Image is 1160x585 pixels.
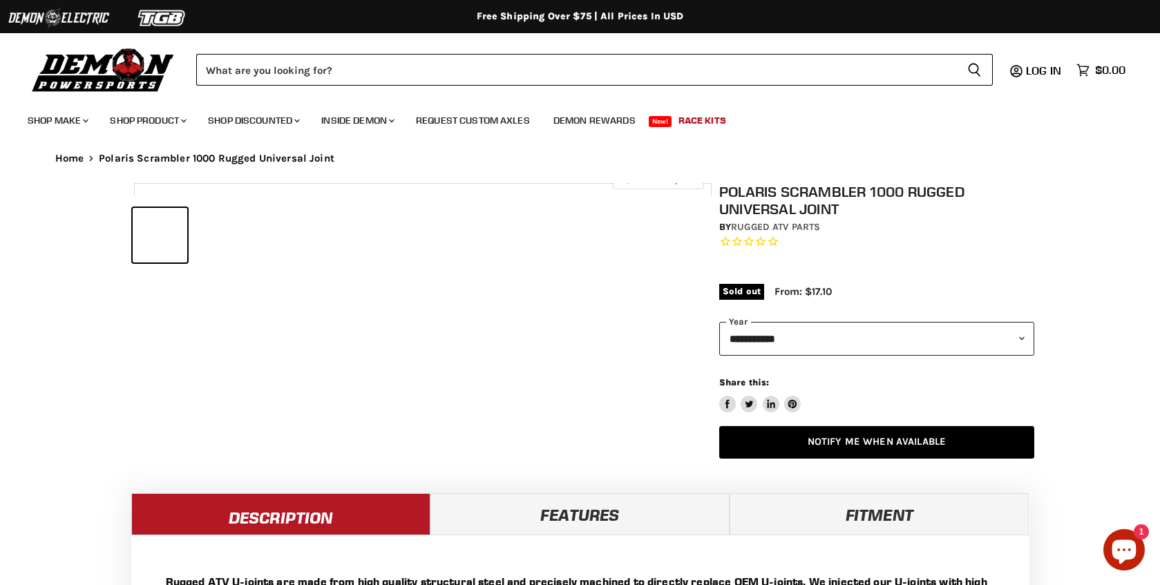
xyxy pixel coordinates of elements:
[430,493,730,535] a: Features
[311,106,403,135] a: Inside Demon
[1099,529,1149,574] inbox-online-store-chat: Shopify online store chat
[28,153,1133,164] nav: Breadcrumbs
[196,54,956,86] input: Search
[719,376,801,413] aside: Share this:
[956,54,993,86] button: Search
[719,183,1034,218] h1: Polaris Scrambler 1000 Rugged Universal Joint
[133,208,187,262] button: IMAGE thumbnail
[620,174,696,184] span: Click to expand
[99,106,195,135] a: Shop Product
[649,116,672,127] span: New!
[719,426,1034,459] a: Notify Me When Available
[99,153,334,164] span: Polaris Scrambler 1000 Rugged Universal Joint
[17,106,97,135] a: Shop Make
[719,235,1034,249] span: Rated 0.0 out of 5 stars 0 reviews
[406,106,540,135] a: Request Custom Axles
[55,153,84,164] a: Home
[198,106,308,135] a: Shop Discounted
[1020,64,1069,77] a: Log in
[719,220,1034,235] div: by
[111,5,214,31] img: TGB Logo 2
[543,106,646,135] a: Demon Rewards
[196,54,993,86] form: Product
[719,322,1034,356] select: year
[131,493,430,535] a: Description
[7,5,111,31] img: Demon Electric Logo 2
[1095,64,1125,77] span: $0.00
[17,101,1122,135] ul: Main menu
[731,221,820,233] a: Rugged ATV Parts
[719,377,769,387] span: Share this:
[668,106,736,135] a: Race Kits
[719,284,764,299] span: Sold out
[1026,64,1061,77] span: Log in
[28,10,1133,23] div: Free Shipping Over $75 | All Prices In USD
[28,45,179,94] img: Demon Powersports
[1069,60,1132,80] a: $0.00
[730,493,1029,535] a: Fitment
[774,285,832,298] span: From: $17.10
